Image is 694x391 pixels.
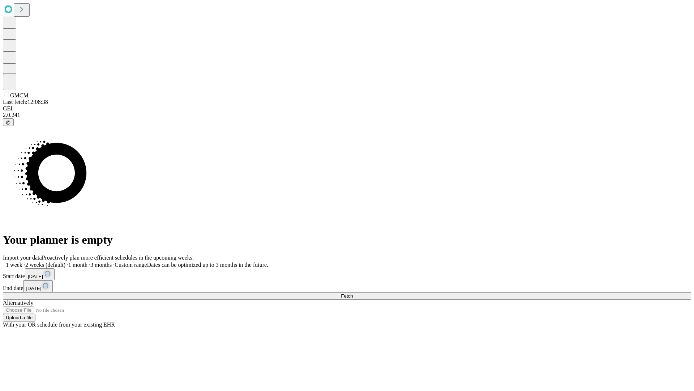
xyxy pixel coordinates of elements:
[3,255,42,261] span: Import your data
[3,321,115,328] span: With your OR schedule from your existing EHR
[3,118,14,126] button: @
[25,268,55,280] button: [DATE]
[90,262,112,268] span: 3 months
[6,262,22,268] span: 1 week
[28,274,43,279] span: [DATE]
[23,280,53,292] button: [DATE]
[42,255,194,261] span: Proactively plan more efficient schedules in the upcoming weeks.
[3,233,691,247] h1: Your planner is empty
[147,262,268,268] span: Dates can be optimized up to 3 months in the future.
[3,280,691,292] div: End date
[10,92,29,98] span: GMCM
[6,119,11,125] span: @
[3,99,48,105] span: Last fetch: 12:08:38
[3,105,691,112] div: GEI
[25,262,65,268] span: 2 weeks (default)
[341,293,353,299] span: Fetch
[3,112,691,118] div: 2.0.241
[3,314,35,321] button: Upload a file
[26,286,41,291] span: [DATE]
[68,262,87,268] span: 1 month
[115,262,147,268] span: Custom range
[3,268,691,280] div: Start date
[3,300,33,306] span: Alternatively
[3,292,691,300] button: Fetch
